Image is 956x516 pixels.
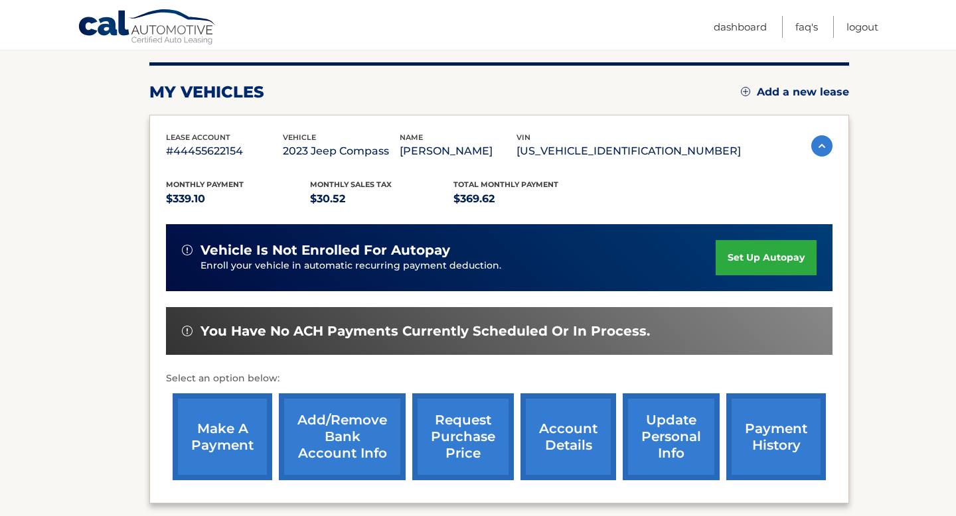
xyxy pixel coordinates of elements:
[149,82,264,102] h2: my vehicles
[166,133,230,142] span: lease account
[283,142,400,161] p: 2023 Jeep Compass
[716,240,817,275] a: set up autopay
[310,190,454,208] p: $30.52
[400,133,423,142] span: name
[517,133,530,142] span: vin
[78,9,217,47] a: Cal Automotive
[846,16,878,38] a: Logout
[310,180,392,189] span: Monthly sales Tax
[623,393,720,480] a: update personal info
[412,393,514,480] a: request purchase price
[517,142,741,161] p: [US_VEHICLE_IDENTIFICATION_NUMBER]
[811,135,833,157] img: accordion-active.svg
[200,323,650,340] span: You have no ACH payments currently scheduled or in process.
[453,190,597,208] p: $369.62
[726,393,826,480] a: payment history
[714,16,767,38] a: Dashboard
[200,259,716,273] p: Enroll your vehicle in automatic recurring payment deduction.
[182,245,193,255] img: alert-white.svg
[279,393,406,480] a: Add/Remove bank account info
[173,393,272,480] a: make a payment
[166,371,833,387] p: Select an option below:
[400,142,517,161] p: [PERSON_NAME]
[166,190,310,208] p: $339.10
[182,326,193,336] img: alert-white.svg
[453,180,558,189] span: Total Monthly Payment
[166,142,283,161] p: #44455622154
[741,87,750,96] img: add.svg
[166,180,244,189] span: Monthly Payment
[795,16,818,38] a: FAQ's
[200,242,450,259] span: vehicle is not enrolled for autopay
[283,133,316,142] span: vehicle
[520,393,616,480] a: account details
[741,86,849,99] a: Add a new lease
